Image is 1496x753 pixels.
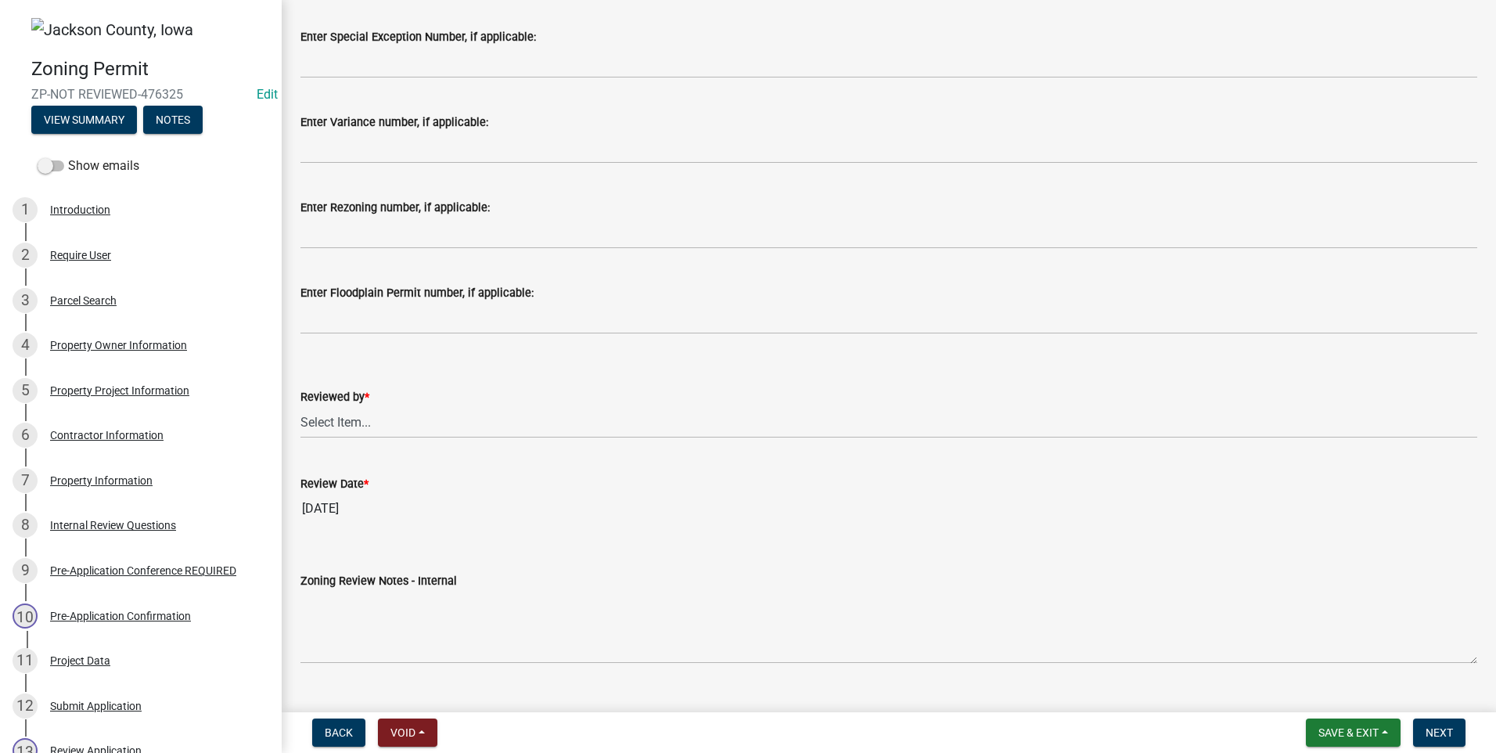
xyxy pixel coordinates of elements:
label: Zoning Review Notes - Internal [300,576,457,587]
label: Enter Special Exception Number, if applicable: [300,32,536,43]
div: Property Information [50,475,153,486]
span: Void [390,726,415,739]
div: Property Project Information [50,385,189,396]
div: 2 [13,243,38,268]
div: 6 [13,423,38,448]
button: Notes [143,106,203,134]
div: Introduction [50,204,110,215]
label: Enter Rezoning number, if applicable: [300,203,490,214]
div: Require User [50,250,111,261]
button: Void [378,719,437,747]
h4: Zoning Permit [31,58,269,81]
a: Edit [257,87,278,102]
div: 3 [13,288,38,313]
wm-modal-confirm: Edit Application Number [257,87,278,102]
label: Enter Floodplain Permit number, if applicable: [300,288,534,299]
div: 10 [13,603,38,629]
label: Show emails [38,157,139,175]
button: Back [312,719,365,747]
div: 4 [13,333,38,358]
span: Back [325,726,353,739]
wm-modal-confirm: Notes [143,114,203,127]
div: Property Owner Information [50,340,187,351]
wm-modal-confirm: Summary [31,114,137,127]
label: Review Date [300,479,369,490]
div: Contractor Information [50,430,164,441]
button: View Summary [31,106,137,134]
button: Next [1413,719,1465,747]
div: 12 [13,694,38,719]
div: 8 [13,513,38,538]
div: Internal Review Questions [50,520,176,531]
button: Save & Exit [1306,719,1401,747]
div: Project Data [50,655,110,666]
label: Enter Variance number, if applicable: [300,117,488,128]
div: 7 [13,468,38,493]
span: ZP-NOT REVIEWED-476325 [31,87,250,102]
span: Save & Exit [1318,726,1379,739]
div: Parcel Search [50,295,117,306]
div: Pre-Application Confirmation [50,611,191,621]
div: 11 [13,648,38,673]
div: 5 [13,378,38,403]
div: Pre-Application Conference REQUIRED [50,565,236,576]
div: 1 [13,197,38,222]
span: Next [1426,726,1453,739]
div: Submit Application [50,701,142,712]
div: 9 [13,558,38,583]
label: Reviewed by [300,392,369,403]
img: Jackson County, Iowa [31,18,193,41]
